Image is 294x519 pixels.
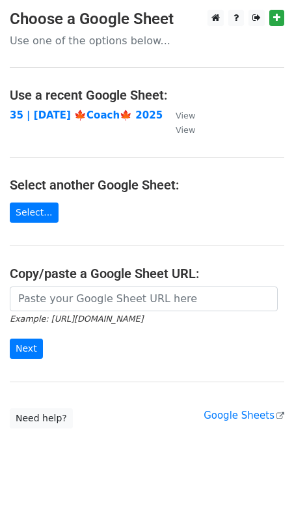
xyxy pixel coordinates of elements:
small: View [176,125,195,135]
input: Paste your Google Sheet URL here [10,287,278,311]
a: 35 | [DATE] 🍁Coach🍁 2025 [10,109,163,121]
a: View [163,124,195,135]
small: View [176,111,195,120]
h3: Choose a Google Sheet [10,10,284,29]
a: View [163,109,195,121]
h4: Copy/paste a Google Sheet URL: [10,266,284,281]
a: Need help? [10,408,73,428]
p: Use one of the options below... [10,34,284,48]
input: Next [10,339,43,359]
small: Example: [URL][DOMAIN_NAME] [10,314,143,324]
h4: Select another Google Sheet: [10,177,284,193]
h4: Use a recent Google Sheet: [10,87,284,103]
a: Select... [10,203,59,223]
a: Google Sheets [204,410,284,421]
